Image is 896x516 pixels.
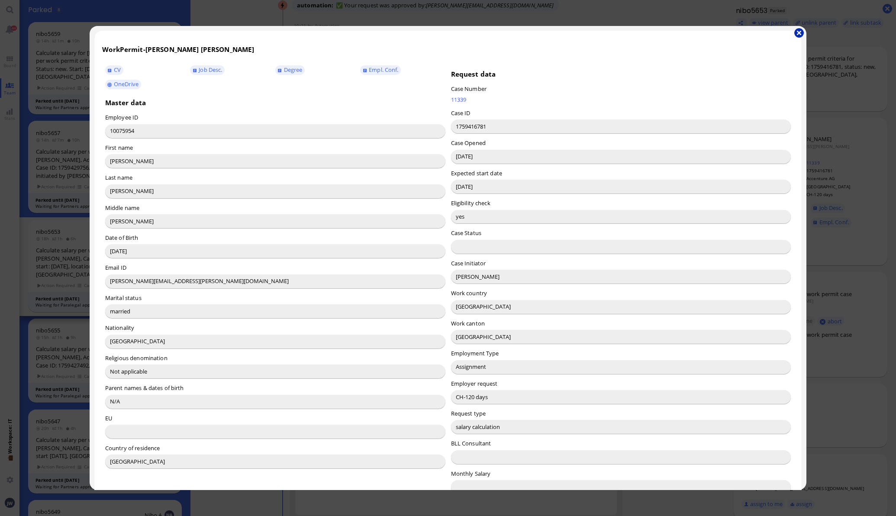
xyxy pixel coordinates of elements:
label: Nationality [105,324,134,332]
label: Last name [105,174,132,181]
span: Job Desc. [199,66,222,74]
a: OneDrive [105,80,141,89]
label: Case ID [451,109,471,117]
label: Country of residence [105,444,160,452]
label: Employer request [451,380,498,387]
a: 11339 [451,96,603,103]
label: Expected start date [451,169,502,177]
label: Marital status [105,294,142,302]
label: Case Opened [451,139,486,147]
label: Work canton [451,319,485,327]
h3: Master data [105,98,445,107]
span: Empl. Conf. [369,66,398,74]
body: Rich Text Area. Press ALT-0 for help. [7,9,314,75]
label: Work country [451,289,487,297]
label: Date of Birth [105,234,139,242]
span: WorkPermit [102,45,143,54]
label: Case Number [451,85,487,93]
label: Parent names & dates of birth [105,384,184,392]
h3: Request data [451,70,791,78]
p: Best regards, [7,66,314,75]
label: Case Initiator [451,259,486,267]
label: Eligibility check [451,199,490,207]
a: Job Desc. [190,65,225,75]
label: Request type [451,410,486,417]
label: Email ID [105,264,126,271]
a: Empl. Conf. [360,65,401,75]
span: [PERSON_NAME] [201,45,255,54]
a: CV [105,65,123,75]
span: [PERSON_NAME] [145,45,199,54]
label: EU [105,414,112,422]
p: If you have any questions or need further assistance, please let me know. [7,50,314,59]
p: Dear [PERSON_NAME], [7,9,314,18]
label: Employee ID [105,113,138,121]
h3: - [102,45,793,54]
label: BLL Consultant [451,439,491,447]
p: I hope this message finds you well. I'm writing to let you know that your requested salary calcul... [7,24,314,44]
label: First name [105,144,133,152]
label: Monthly Salary [451,470,491,477]
label: Religious denomination [105,354,168,362]
span: Degree [284,66,303,74]
span: CV [114,66,121,74]
label: Case Status [451,229,481,237]
a: Degree [275,65,305,75]
label: Employment Type [451,349,499,357]
label: Middle name [105,204,139,212]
